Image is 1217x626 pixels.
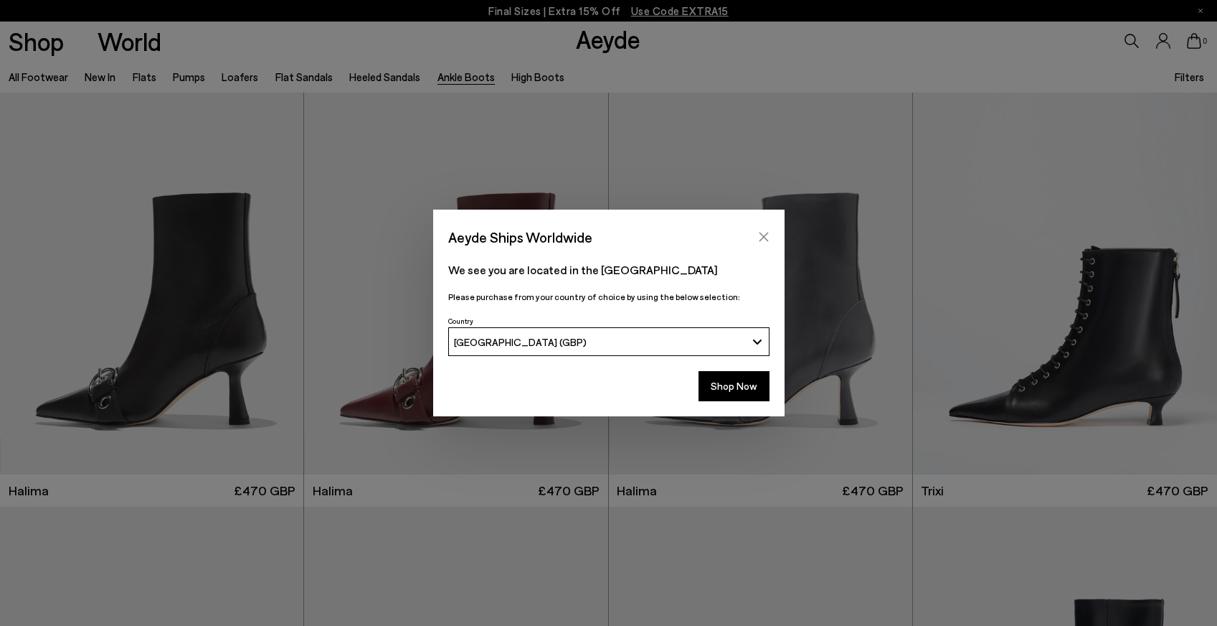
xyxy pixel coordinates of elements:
p: Please purchase from your country of choice by using the below selection: [448,290,769,304]
span: [GEOGRAPHIC_DATA] (GBP) [454,336,587,348]
span: Aeyde Ships Worldwide [448,225,592,250]
p: We see you are located in the [GEOGRAPHIC_DATA] [448,261,769,279]
span: Country [448,317,473,325]
button: Shop Now [699,371,769,401]
button: Close [753,226,775,248]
